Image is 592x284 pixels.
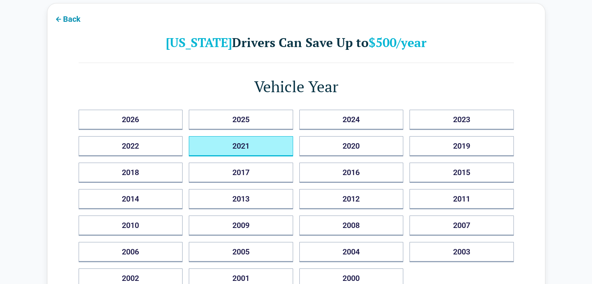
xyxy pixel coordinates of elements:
b: $500/year [369,34,427,51]
button: 2016 [299,163,404,183]
b: [US_STATE] [166,34,232,51]
button: 2009 [189,216,293,236]
button: Back [47,10,87,27]
button: 2022 [79,136,183,156]
button: 2011 [409,189,514,209]
button: 2023 [409,110,514,130]
button: 2019 [409,136,514,156]
button: 2005 [189,242,293,262]
button: 2010 [79,216,183,236]
button: 2024 [299,110,404,130]
button: 2012 [299,189,404,209]
button: 2020 [299,136,404,156]
button: 2015 [409,163,514,183]
button: 2014 [79,189,183,209]
button: 2013 [189,189,293,209]
button: 2018 [79,163,183,183]
button: 2007 [409,216,514,236]
h2: Drivers Can Save Up to [79,35,514,50]
button: 2017 [189,163,293,183]
button: 2025 [189,110,293,130]
button: 2004 [299,242,404,262]
button: 2003 [409,242,514,262]
button: 2021 [189,136,293,156]
button: 2026 [79,110,183,130]
button: 2008 [299,216,404,236]
button: 2006 [79,242,183,262]
h1: Vehicle Year [79,75,514,97]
